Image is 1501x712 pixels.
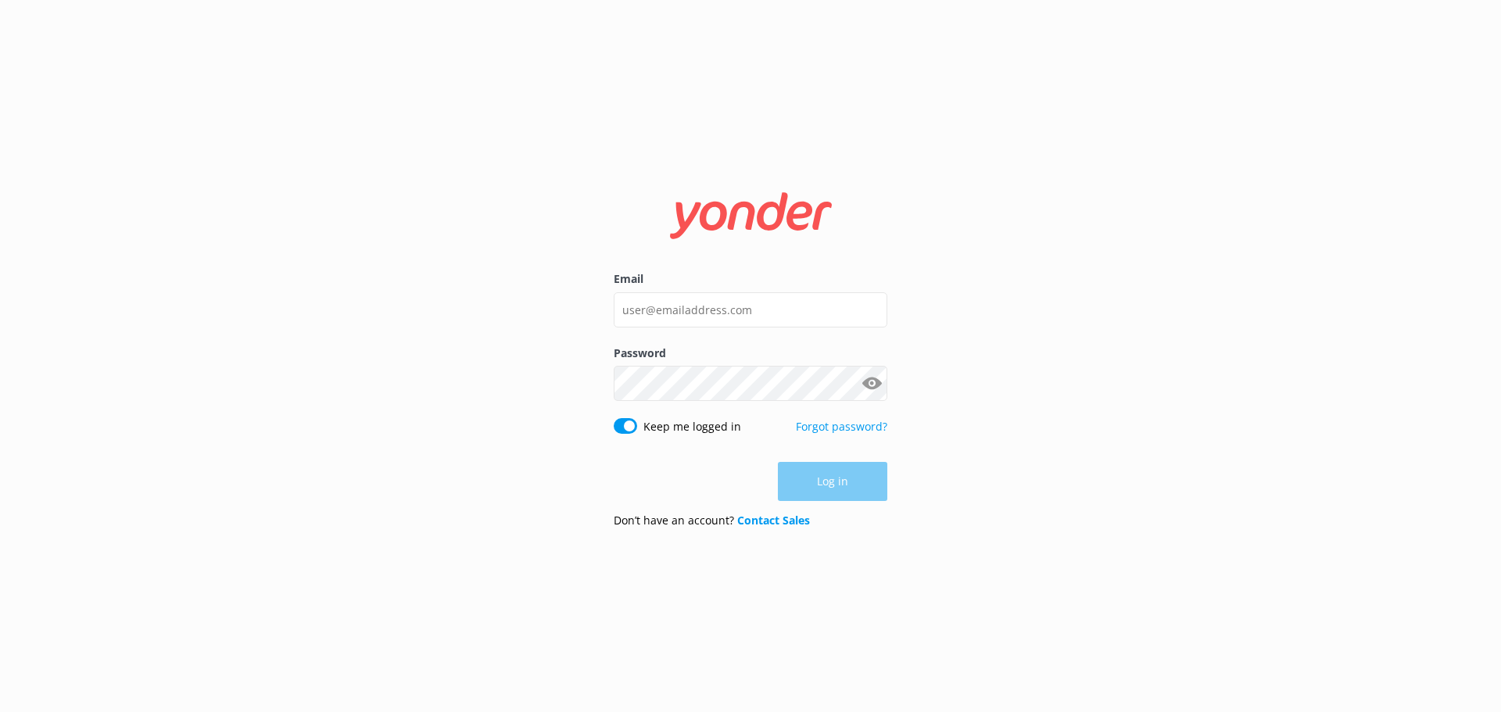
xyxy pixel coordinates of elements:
[614,270,887,288] label: Email
[643,418,741,435] label: Keep me logged in
[737,513,810,528] a: Contact Sales
[856,368,887,399] button: Show password
[796,419,887,434] a: Forgot password?
[614,345,887,362] label: Password
[614,512,810,529] p: Don’t have an account?
[614,292,887,327] input: user@emailaddress.com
